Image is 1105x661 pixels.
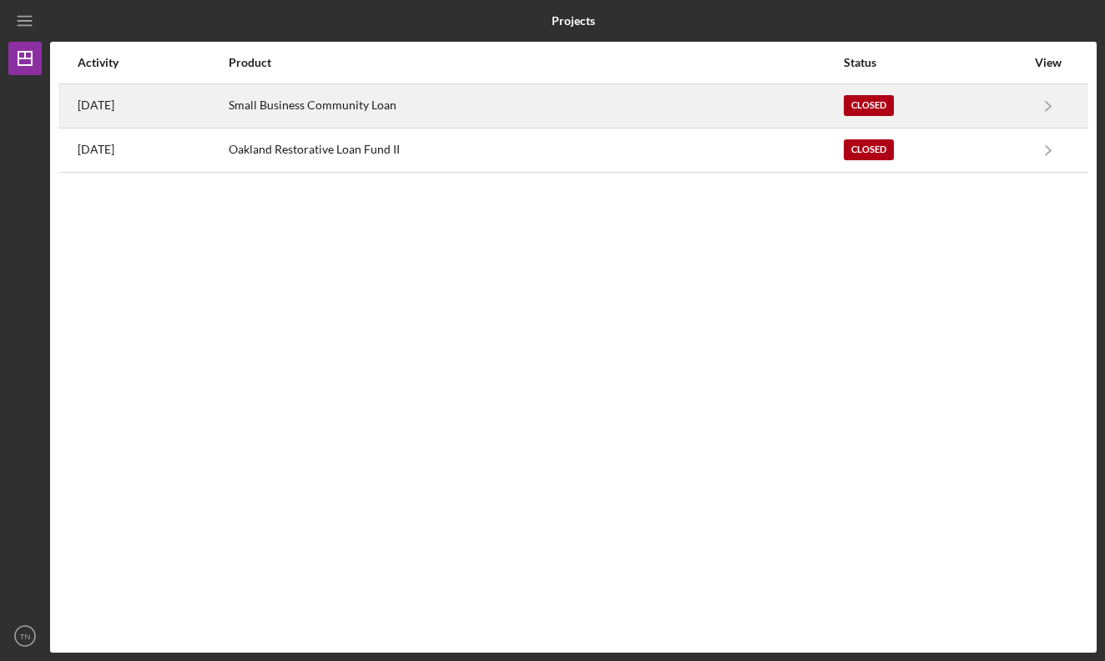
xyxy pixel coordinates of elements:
[1027,56,1069,69] div: View
[229,129,841,171] div: Oakland Restorative Loan Fund II
[552,14,595,28] b: Projects
[844,56,1027,69] div: Status
[844,139,894,160] div: Closed
[78,143,114,156] time: 2024-10-17 19:48
[78,56,227,69] div: Activity
[8,619,42,653] button: TN
[844,95,894,116] div: Closed
[78,98,114,112] time: 2025-10-06 18:50
[20,632,31,641] text: TN
[229,56,841,69] div: Product
[229,85,841,127] div: Small Business Community Loan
